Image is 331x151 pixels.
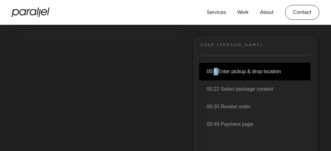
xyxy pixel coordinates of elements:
[237,8,249,17] a: Work
[200,43,263,47] h4: User [PERSON_NAME]
[12,8,49,17] a: home
[199,98,311,116] li: 00:35 Review order
[199,80,311,98] li: 00:22 Select package content
[260,8,274,17] a: About
[199,63,311,80] li: 00:4 Enter pickup & drop location
[207,8,226,17] a: Services
[199,116,311,133] li: 00:49 Payment page
[285,5,319,20] a: Contact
